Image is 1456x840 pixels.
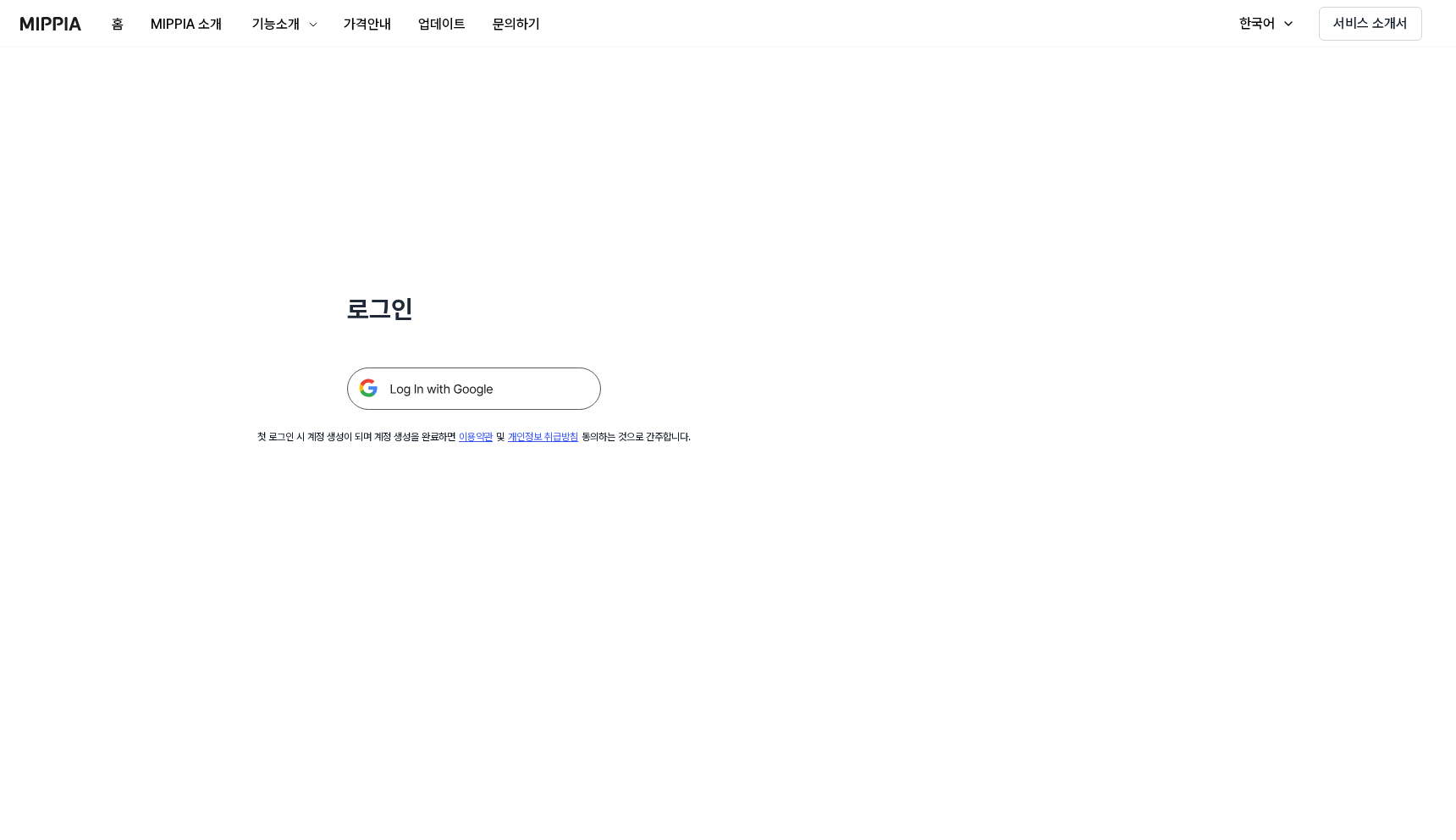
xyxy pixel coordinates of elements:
button: 기능소개 [235,8,330,41]
a: 개인정보 취급방침 [508,431,578,443]
button: MIPPIA 소개 [137,8,235,41]
button: 한국어 [1222,7,1305,41]
button: 문의하기 [479,8,554,41]
img: 구글 로그인 버튼 [347,367,601,410]
div: 기능소개 [249,14,303,35]
button: 서비스 소개서 [1319,7,1422,41]
h1: 로그인 [347,291,601,327]
button: 업데이트 [405,8,479,41]
a: 이용약관 [459,431,493,443]
img: logo [20,17,81,30]
div: 첫 로그인 시 계정 생성이 되며 계정 생성을 완료하면 및 동의하는 것으로 간주합니다. [257,430,691,445]
button: 가격안내 [330,8,405,41]
button: 홈 [98,8,137,41]
a: 업데이트 [405,1,479,47]
div: 한국어 [1236,14,1278,34]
